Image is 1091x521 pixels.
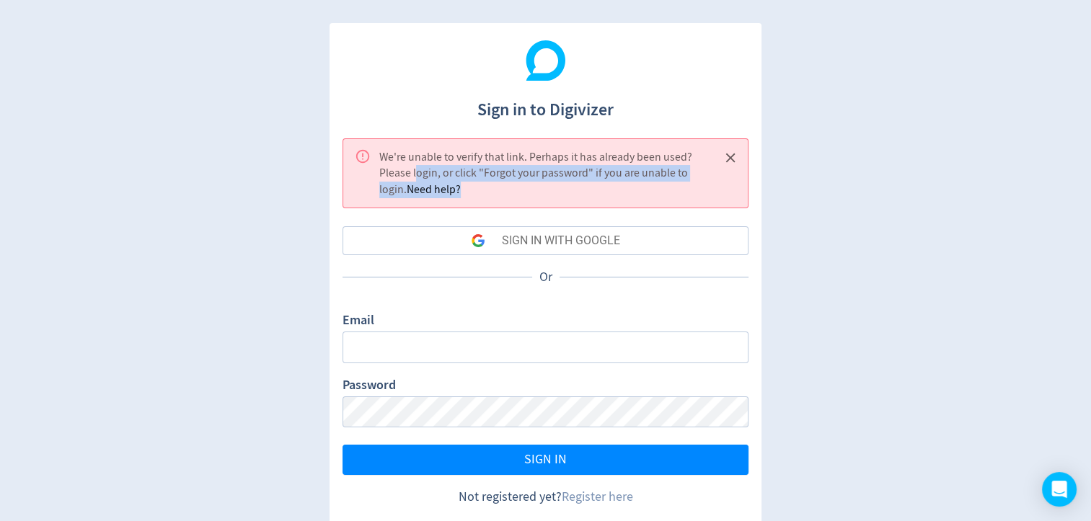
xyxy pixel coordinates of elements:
[562,489,633,505] a: Register here
[1042,472,1077,507] div: Open Intercom Messenger
[343,445,748,475] button: SIGN IN
[343,226,748,255] button: SIGN IN WITH GOOGLE
[526,40,566,81] img: Digivizer Logo
[532,268,560,286] p: Or
[343,311,374,331] label: Email
[343,488,748,506] div: Not registered yet?
[343,376,396,396] label: Password
[719,146,743,170] button: Close
[502,226,620,255] div: SIGN IN WITH GOOGLE
[379,143,707,204] div: We're unable to verify that link. Perhaps it has already been used? Please login, or click "Forgo...
[524,453,567,466] span: SIGN IN
[407,182,461,197] span: Need help?
[343,85,748,123] h1: Sign in to Digivizer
